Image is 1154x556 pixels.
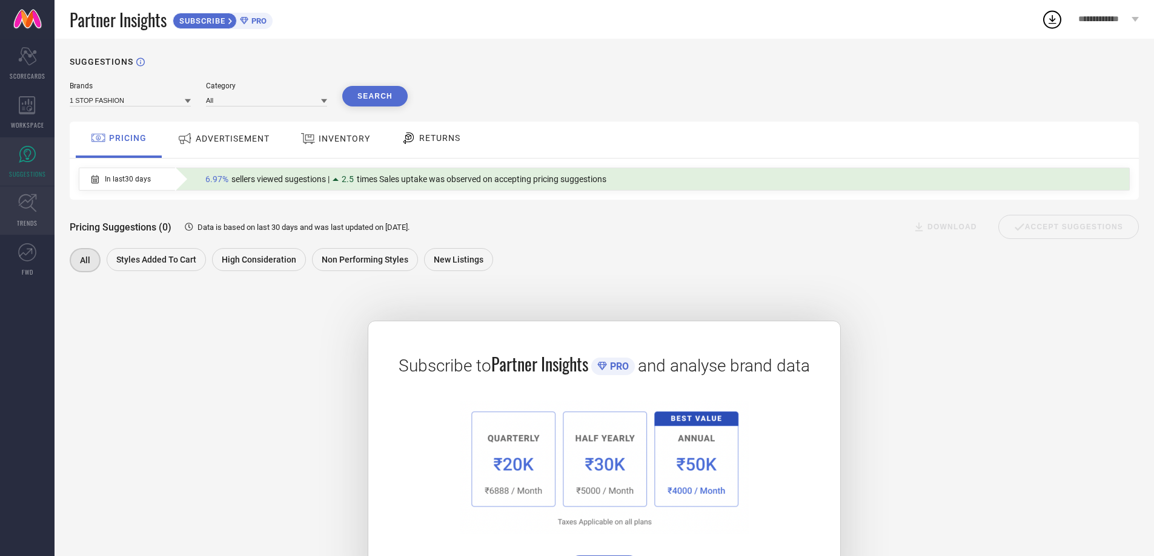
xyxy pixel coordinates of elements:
[205,174,228,184] span: 6.97%
[322,255,408,264] span: Non Performing Styles
[109,133,147,143] span: PRICING
[231,174,330,184] span: sellers viewed sugestions |
[222,255,296,264] span: High Consideration
[998,215,1139,239] div: Accept Suggestions
[638,356,810,376] span: and analyse brand data
[199,171,612,187] div: Percentage of sellers who have viewed suggestions for the current Insight Type
[399,356,491,376] span: Subscribe to
[491,352,588,376] span: Partner Insights
[419,133,460,143] span: RETURNS
[342,174,354,184] span: 2.5
[70,221,171,233] span: Pricing Suggestions (0)
[116,255,196,264] span: Styles Added To Cart
[70,57,133,67] h1: SUGGESTIONS
[11,120,44,129] span: WORKSPACE
[70,82,191,90] div: Brands
[22,267,33,276] span: FWD
[10,71,45,80] span: SCORECARDS
[80,255,90,265] span: All
[1041,8,1063,30] div: Open download list
[105,175,151,183] span: In last 30 days
[173,16,228,25] span: SUBSCRIBE
[197,223,410,232] span: Data is based on last 30 days and was last updated on [DATE] .
[70,7,167,32] span: Partner Insights
[460,401,748,534] img: 1a6fb96cb29458d7132d4e38d36bc9c7.png
[357,174,606,184] span: times Sales uptake was observed on accepting pricing suggestions
[206,82,327,90] div: Category
[17,218,38,227] span: TRENDS
[173,10,273,29] a: SUBSCRIBEPRO
[319,134,370,143] span: INVENTORY
[196,134,270,143] span: ADVERTISEMENT
[248,16,267,25] span: PRO
[434,255,483,264] span: New Listings
[9,169,46,178] span: SUGGESTIONS
[342,86,408,106] button: Search
[607,361,629,372] span: PRO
